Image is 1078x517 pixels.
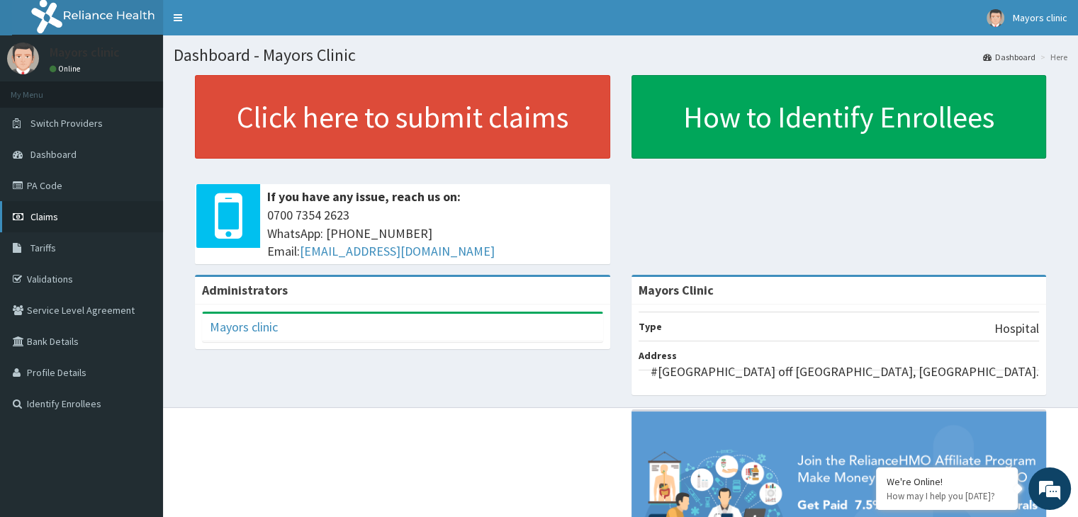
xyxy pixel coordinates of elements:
a: Click here to submit claims [195,75,610,159]
span: Tariffs [30,242,56,254]
h1: Dashboard - Mayors Clinic [174,46,1067,64]
a: Mayors clinic [210,319,278,335]
span: 0700 7354 2623 WhatsApp: [PHONE_NUMBER] Email: [267,206,603,261]
span: Dashboard [30,148,77,161]
p: #[GEOGRAPHIC_DATA] off [GEOGRAPHIC_DATA], [GEOGRAPHIC_DATA]. [651,363,1039,381]
img: User Image [987,9,1004,27]
li: Here [1037,51,1067,63]
strong: Mayors Clinic [639,282,714,298]
span: Mayors clinic [1013,11,1067,24]
b: If you have any issue, reach us on: [267,188,461,205]
p: Hospital [994,319,1039,338]
p: How may I help you today? [887,490,1007,502]
p: Mayors clinic [50,46,120,59]
span: Claims [30,210,58,223]
a: How to Identify Enrollees [631,75,1047,159]
b: Administrators [202,282,288,298]
img: User Image [7,42,39,74]
div: We're Online! [887,475,1007,488]
a: [EMAIL_ADDRESS][DOMAIN_NAME] [300,243,495,259]
a: Dashboard [983,51,1035,63]
b: Address [639,349,677,362]
a: Online [50,64,84,74]
span: Switch Providers [30,117,103,130]
b: Type [639,320,662,333]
